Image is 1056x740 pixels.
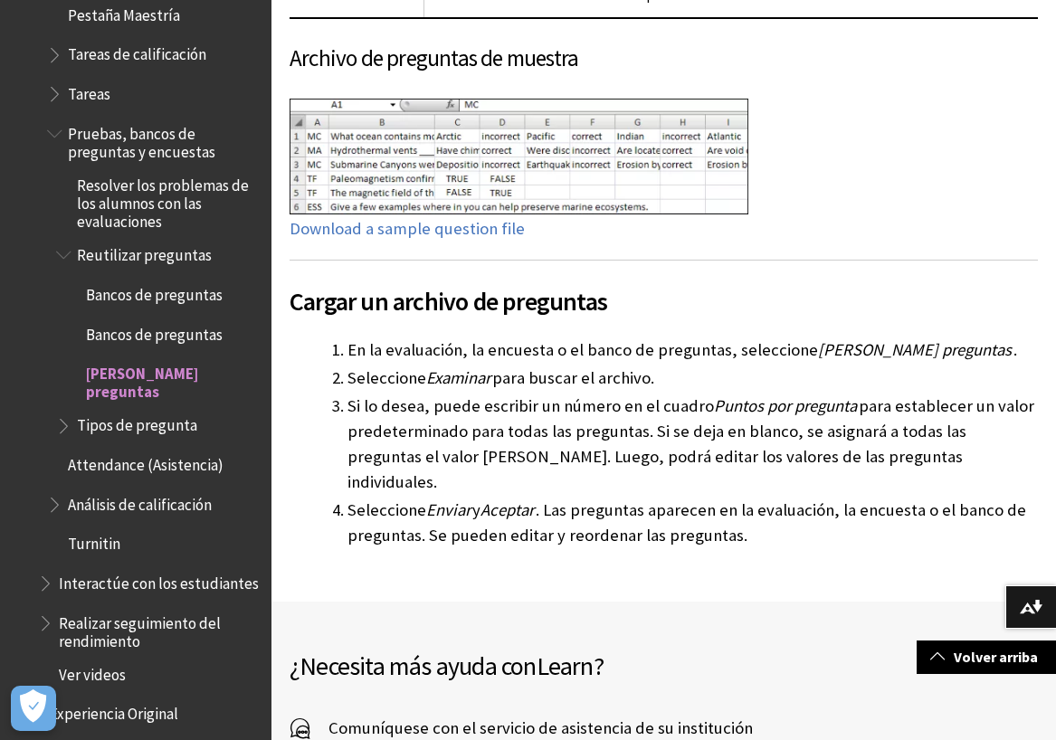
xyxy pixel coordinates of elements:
[917,640,1056,674] a: Volver arriba
[59,568,259,593] span: Interactúe con los estudiantes
[68,450,224,474] span: Attendance (Asistencia)
[426,499,471,520] span: Enviar
[347,498,1038,548] li: Seleccione y . Las preguntas aparecen en la evaluación, la encuesta o el banco de preguntas. Se p...
[480,499,534,520] span: Aceptar
[77,170,259,231] span: Resolver los problemas de los alumnos con las evaluaciones
[347,394,1038,495] li: Si lo desea, puede escribir un número en el cuadro para establecer un valor predeterminado para t...
[537,650,594,682] span: Learn
[86,280,223,304] span: Bancos de preguntas
[290,647,1038,685] h2: ¿Necesita más ayuda con ?
[68,40,206,64] span: Tareas de calificación
[77,240,212,264] span: Reutilizar preguntas
[290,42,1038,76] h3: Archivo de preguntas de muestra
[77,411,197,435] span: Tipos de pregunta
[86,319,223,344] span: Bancos de preguntas
[68,529,120,554] span: Turnitin
[86,358,259,401] span: [PERSON_NAME] preguntas
[290,99,748,214] img: Image illustrating associated text
[347,337,1038,363] li: En la evaluación, la encuesta o el banco de preguntas, seleccione .
[290,218,525,240] a: Download a sample question file
[714,395,857,416] span: Puntos por pregunta
[59,659,126,684] span: Ver videos
[426,367,490,388] span: Examinar
[347,365,1038,391] li: Seleccione para buscar el archivo.
[68,119,259,161] span: Pruebas, bancos de preguntas y encuestas
[290,260,1038,320] h2: Cargar un archivo de preguntas
[818,339,1012,360] span: [PERSON_NAME] preguntas
[59,608,259,650] span: Realizar seguimiento del rendimiento
[11,686,56,731] button: Abrir preferencias
[68,489,212,514] span: Análisis de calificación
[68,79,110,103] span: Tareas
[50,699,178,724] span: Experiencia Original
